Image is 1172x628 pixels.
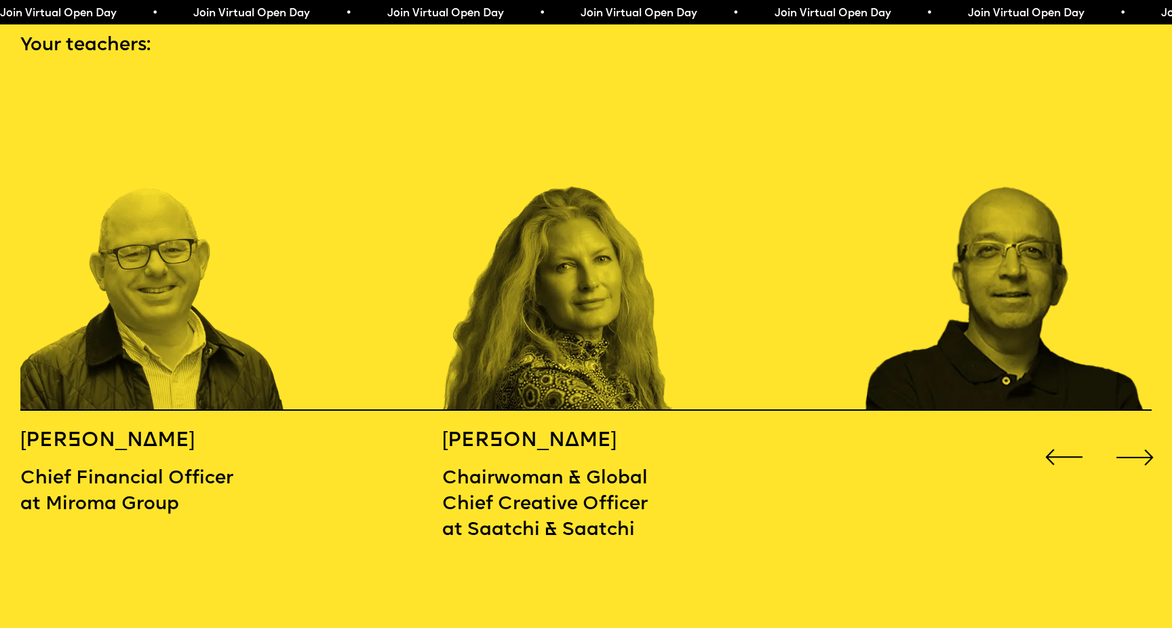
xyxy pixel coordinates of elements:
[732,8,739,19] span: •
[539,8,545,19] span: •
[1040,434,1087,481] div: Previous slide
[20,33,1152,58] p: Your teachers:
[345,8,351,19] span: •
[152,8,158,19] span: •
[442,82,724,411] div: 10 / 16
[926,8,932,19] span: •
[864,82,1146,411] div: 11 / 16
[20,82,302,411] div: 9 / 16
[1112,434,1158,481] div: Next slide
[20,428,302,454] h5: [PERSON_NAME]
[442,466,653,543] p: Chairwoman & Global Chief Creative Officer at Saatchi & Saatchi
[442,428,653,454] h5: [PERSON_NAME]
[1120,8,1126,19] span: •
[20,466,302,517] p: Chief Financial Officer at Miroma Group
